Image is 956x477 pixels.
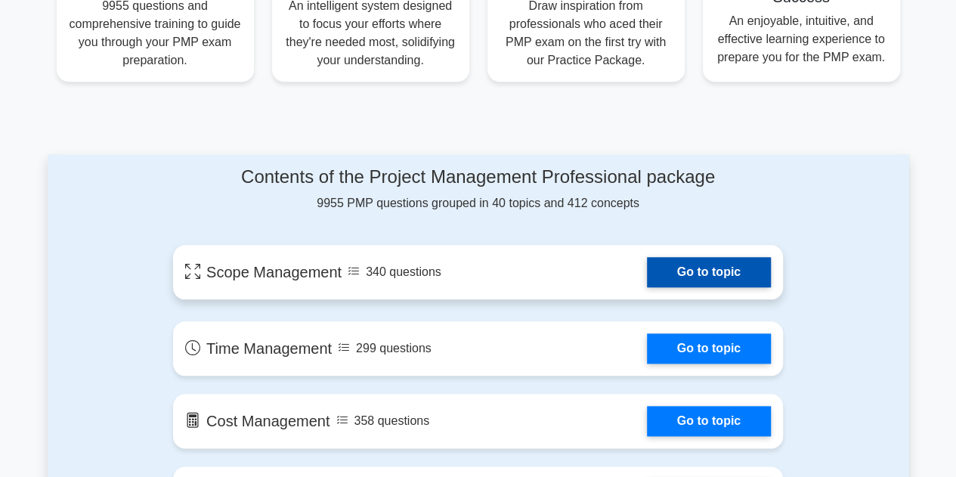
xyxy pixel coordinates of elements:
div: 9955 PMP questions grouped in 40 topics and 412 concepts [173,166,783,212]
a: Go to topic [647,333,771,364]
h4: Contents of the Project Management Professional package [173,166,783,188]
p: An enjoyable, intuitive, and effective learning experience to prepare you for the PMP exam. [715,12,888,67]
a: Go to topic [647,406,771,436]
a: Go to topic [647,257,771,287]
